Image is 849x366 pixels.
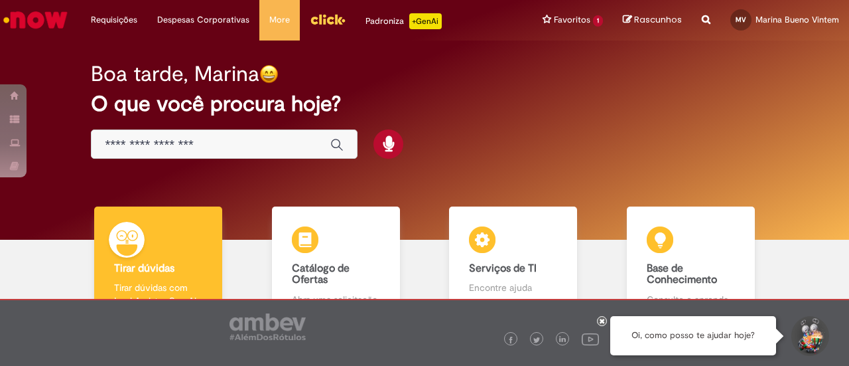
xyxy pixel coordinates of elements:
[114,281,202,308] p: Tirar dúvidas com Lupi Assist e Gen Ai
[554,13,590,27] span: Favoritos
[755,14,839,25] span: Marina Bueno Vintem
[507,337,514,343] img: logo_footer_facebook.png
[114,262,174,275] b: Tirar dúvidas
[469,281,557,294] p: Encontre ajuda
[292,293,380,306] p: Abra uma solicitação
[91,92,757,116] h2: O que você procura hoje?
[533,337,540,343] img: logo_footer_twitter.png
[91,13,137,27] span: Requisições
[789,316,829,356] button: Iniciar Conversa de Suporte
[91,62,259,86] h2: Boa tarde, Marina
[610,316,776,355] div: Oi, como posso te ajudar hoje?
[247,207,425,321] a: Catálogo de Ofertas Abra uma solicitação
[634,13,682,26] span: Rascunhos
[736,15,746,24] span: MV
[559,336,566,344] img: logo_footer_linkedin.png
[582,330,599,347] img: logo_footer_youtube.png
[602,207,780,321] a: Base de Conhecimento Consulte e aprenda
[409,13,442,29] p: +GenAi
[424,207,602,321] a: Serviços de TI Encontre ajuda
[469,262,537,275] b: Serviços de TI
[292,262,350,287] b: Catálogo de Ofertas
[365,13,442,29] div: Padroniza
[269,13,290,27] span: More
[259,64,279,84] img: happy-face.png
[70,207,247,321] a: Tirar dúvidas Tirar dúvidas com Lupi Assist e Gen Ai
[1,7,70,33] img: ServiceNow
[310,9,346,29] img: click_logo_yellow_360x200.png
[229,314,306,340] img: logo_footer_ambev_rotulo_gray.png
[157,13,249,27] span: Despesas Corporativas
[647,262,717,287] b: Base de Conhecimento
[647,293,735,306] p: Consulte e aprenda
[593,15,603,27] span: 1
[623,14,682,27] a: Rascunhos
